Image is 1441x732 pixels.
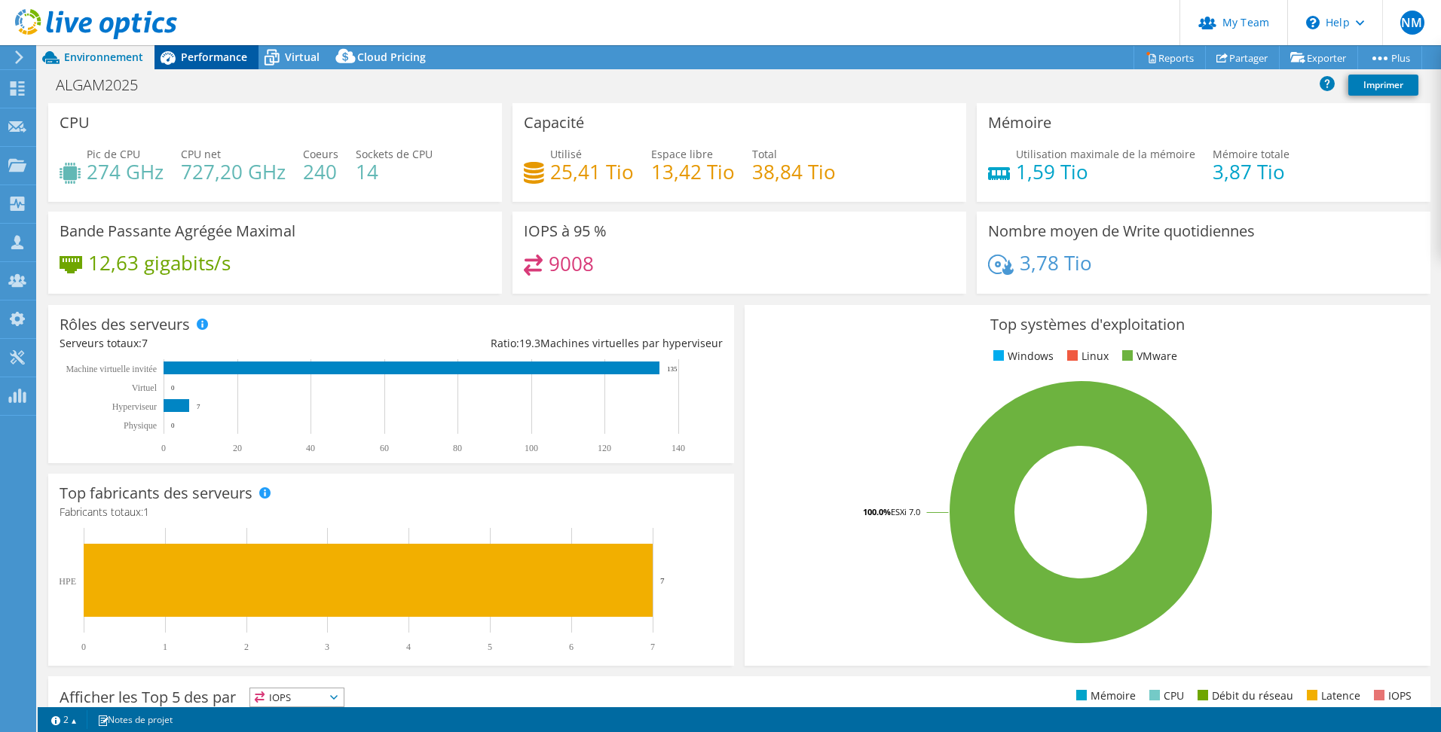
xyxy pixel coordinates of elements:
[1118,348,1177,364] li: VMware
[391,335,723,352] div: Ratio: Machines virtuelles par hyperviseur
[357,50,426,64] span: Cloud Pricing
[1205,46,1280,69] a: Partager
[863,506,891,517] tspan: 100.0%
[650,642,655,652] text: 7
[752,147,777,161] span: Total
[233,443,242,453] text: 20
[285,50,320,64] span: Virtual
[988,223,1255,239] h3: Nombre moyen de Write quotidiennes
[181,147,221,161] span: CPU net
[171,422,175,429] text: 0
[325,642,329,652] text: 3
[752,163,836,180] h4: 38,84 Tio
[651,163,735,180] h4: 13,42 Tio
[524,114,584,131] h3: Capacité
[197,403,200,410] text: 7
[181,50,247,64] span: Performance
[569,642,574,652] text: 6
[1348,75,1418,96] a: Imprimer
[171,384,175,392] text: 0
[667,365,678,373] text: 135
[1194,688,1293,704] li: Débit du réseau
[1146,688,1184,704] li: CPU
[250,688,344,706] span: IOPS
[356,147,433,161] span: Sockets de CPU
[142,336,148,350] span: 7
[549,255,594,272] h4: 9008
[303,147,338,161] span: Coeurs
[60,504,723,520] h4: Fabricants totaux:
[181,163,286,180] h4: 727,20 GHz
[60,335,391,352] div: Serveurs totaux:
[990,348,1054,364] li: Windows
[1303,688,1360,704] li: Latence
[756,316,1419,333] h3: Top systèmes d'exploitation
[1213,163,1290,180] h4: 3,87 Tio
[488,642,492,652] text: 5
[87,163,164,180] h4: 274 GHz
[524,223,607,239] h3: IOPS à 95 %
[651,147,713,161] span: Espace libre
[1400,11,1424,35] span: NM
[672,443,685,453] text: 140
[406,642,411,652] text: 4
[891,506,920,517] tspan: ESXi 7.0
[132,383,158,393] text: Virtuel
[519,336,540,350] span: 19.3
[1020,255,1092,271] h4: 3,78 Tio
[1370,688,1412,704] li: IOPS
[124,420,157,431] text: Physique
[306,443,315,453] text: 40
[356,163,433,180] h4: 14
[303,163,338,180] h4: 240
[87,147,140,161] span: Pic de CPU
[143,505,149,519] span: 1
[1016,163,1195,180] h4: 1,59 Tio
[112,401,157,412] text: Hyperviseur
[49,77,161,93] h1: ALGAM2025
[988,114,1051,131] h3: Mémoire
[41,710,87,729] a: 2
[1016,147,1195,161] span: Utilisation maximale de la mémoire
[598,443,611,453] text: 120
[244,642,249,652] text: 2
[60,114,90,131] h3: CPU
[453,443,462,453] text: 80
[161,443,166,453] text: 0
[1213,147,1290,161] span: Mémoire totale
[1357,46,1422,69] a: Plus
[525,443,538,453] text: 100
[550,163,634,180] h4: 25,41 Tio
[66,364,157,374] tspan: Machine virtuelle invitée
[60,485,252,502] h3: Top fabricants des serveurs
[60,223,295,239] h3: Bande Passante Agrégée Maximal
[1279,46,1358,69] a: Exporter
[1063,348,1109,364] li: Linux
[59,576,76,587] text: HPE
[380,443,389,453] text: 60
[163,642,167,652] text: 1
[64,50,143,64] span: Environnement
[660,576,665,585] text: 7
[87,710,183,729] a: Notes de projet
[81,642,86,652] text: 0
[60,316,190,333] h3: Rôles des serveurs
[88,255,231,271] h4: 12,63 gigabits/s
[1134,46,1206,69] a: Reports
[550,147,582,161] span: Utilisé
[1306,16,1320,29] svg: \n
[1072,688,1136,704] li: Mémoire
